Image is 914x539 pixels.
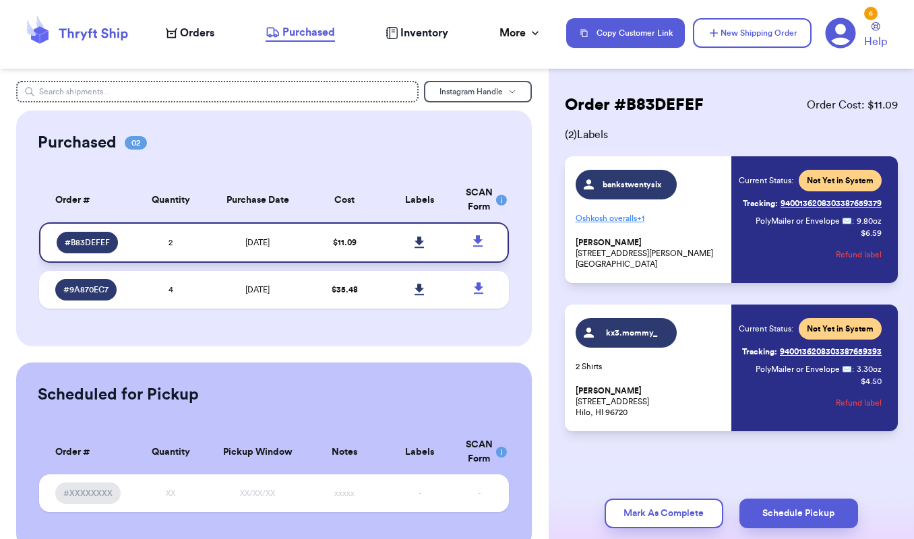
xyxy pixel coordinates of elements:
[861,228,882,239] p: $ 6.59
[333,239,357,247] span: $ 11.09
[600,179,664,190] span: bankstwentysix
[576,238,642,248] span: [PERSON_NAME]
[807,323,874,334] span: Not Yet in System
[743,193,882,214] a: Tracking:9400136208303387659379
[756,365,852,373] span: PolyMailer or Envelope ✉️
[266,24,335,42] a: Purchased
[739,175,793,186] span: Current Status:
[133,430,208,474] th: Quantity
[576,237,723,269] p: [STREET_ADDRESS][PERSON_NAME] [GEOGRAPHIC_DATA]
[637,214,644,222] span: + 1
[857,364,882,375] span: 3.30 oz
[807,97,898,113] span: Order Cost: $ 11.09
[600,327,664,338] span: kx3.mommy_
[864,7,878,20] div: 6
[864,22,887,50] a: Help
[125,136,147,150] span: 02
[836,388,882,418] button: Refund label
[739,499,858,528] button: Schedule Pickup
[576,208,723,229] p: Oshkosh overalls
[852,216,854,226] span: :
[166,25,214,41] a: Orders
[756,217,852,225] span: PolyMailer or Envelope ✉️
[169,239,173,247] span: 2
[576,385,723,418] p: [STREET_ADDRESS] Hilo, HI 96720
[39,430,133,474] th: Order #
[742,346,777,357] span: Tracking:
[742,341,882,362] a: Tracking:9400136208303387659393
[439,88,503,96] span: Instagram Handle
[208,430,307,474] th: Pickup Window
[807,175,874,186] span: Not Yet in System
[38,384,199,406] h2: Scheduled for Pickup
[693,18,812,48] button: New Shipping Order
[334,489,355,497] span: xxxxx
[605,499,723,528] button: Mark As Complete
[566,18,685,48] button: Copy Customer Link
[466,186,493,214] div: SCAN Form
[864,34,887,50] span: Help
[39,178,133,222] th: Order #
[565,94,704,116] h2: Order # B83DEFEF
[466,438,493,466] div: SCAN Form
[180,25,214,41] span: Orders
[499,25,542,41] div: More
[166,489,175,497] span: XX
[208,178,307,222] th: Purchase Date
[743,198,778,209] span: Tracking:
[424,81,532,102] button: Instagram Handle
[857,216,882,226] span: 9.80 oz
[576,361,723,372] p: 2 Shirts
[245,239,270,247] span: [DATE]
[478,489,481,497] span: -
[382,430,457,474] th: Labels
[861,376,882,387] p: $ 4.50
[169,286,173,294] span: 4
[307,178,382,222] th: Cost
[852,364,854,375] span: :
[576,386,642,396] span: [PERSON_NAME]
[565,127,898,143] span: ( 2 ) Labels
[825,18,856,49] a: 6
[400,25,448,41] span: Inventory
[63,284,109,295] span: # 9A870EC7
[332,286,358,294] span: $ 35.48
[65,237,110,248] span: # B83DEFEF
[382,178,457,222] th: Labels
[282,24,335,40] span: Purchased
[245,286,270,294] span: [DATE]
[38,132,117,154] h2: Purchased
[63,488,113,499] span: #XXXXXXXX
[386,25,448,41] a: Inventory
[16,81,419,102] input: Search shipments...
[836,240,882,269] button: Refund label
[133,178,208,222] th: Quantity
[419,489,421,497] span: -
[739,323,793,334] span: Current Status:
[307,430,382,474] th: Notes
[240,489,275,497] span: XX/XX/XX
